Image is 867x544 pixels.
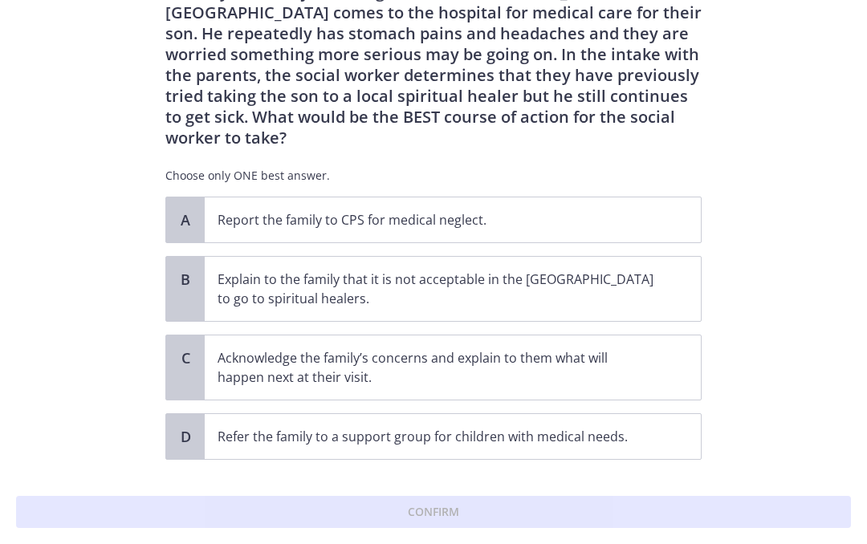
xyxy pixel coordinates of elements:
[176,210,195,229] span: A
[176,270,195,289] span: B
[218,210,656,229] p: Report the family to CPS for medical neglect.
[176,427,195,446] span: D
[16,496,851,528] button: Confirm
[165,168,702,184] p: Choose only ONE best answer.
[218,427,656,446] p: Refer the family to a support group for children with medical needs.
[218,270,656,308] p: Explain to the family that it is not acceptable in the [GEOGRAPHIC_DATA] to go to spiritual healers.
[218,348,656,387] p: Acknowledge the family’s concerns and explain to them what will happen next at their visit.
[408,502,459,522] span: Confirm
[176,348,195,367] span: C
